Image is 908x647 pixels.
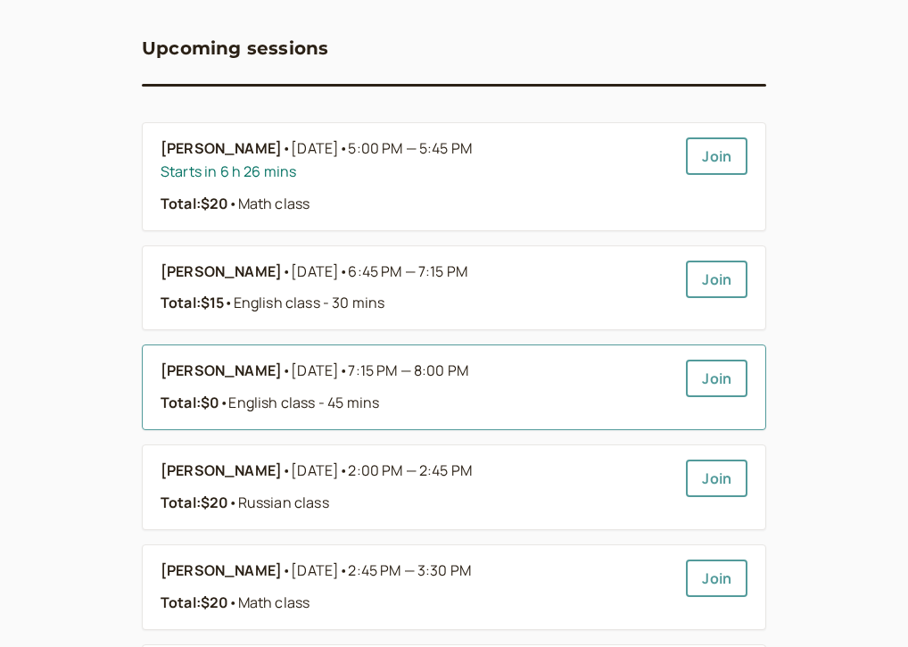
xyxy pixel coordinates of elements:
a: Join [686,137,747,175]
strong: Total: $0 [161,393,219,412]
strong: Total: $20 [161,593,228,612]
a: Join [686,560,747,597]
a: Join [686,460,747,497]
strong: Total: $20 [161,493,228,512]
span: • [219,393,228,412]
b: [PERSON_NAME] [161,360,282,383]
a: [PERSON_NAME]•[DATE]•2:45 PM — 3:30 PMTotal:$20•Math class [161,560,672,615]
div: Starts in 6 h 26 mins [161,161,672,184]
h3: Upcoming sessions [142,34,328,62]
a: [PERSON_NAME]•[DATE]•5:00 PM — 5:45 PMStarts in 6 h 26 minsTotal:$20•Math class [161,137,672,216]
span: 2:00 PM — 2:45 PM [348,460,472,480]
span: [DATE] [291,560,471,583]
span: • [228,493,237,512]
span: • [224,293,233,312]
span: [DATE] [291,261,467,284]
span: • [339,560,348,580]
span: English class - 45 mins [219,393,379,412]
span: • [282,360,291,383]
span: Russian class [228,493,328,512]
span: 5:00 PM — 5:45 PM [348,138,472,158]
span: [DATE] [291,360,468,383]
span: • [339,261,348,281]
span: [DATE] [291,137,472,161]
span: English class - 30 mins [224,293,384,312]
iframe: Chat Widget [819,561,908,647]
a: [PERSON_NAME]•[DATE]•7:15 PM — 8:00 PMTotal:$0•English class - 45 mins [161,360,672,415]
a: [PERSON_NAME]•[DATE]•6:45 PM — 7:15 PMTotal:$15•English class - 30 mins [161,261,672,316]
b: [PERSON_NAME] [161,560,282,583]
span: • [339,460,348,480]
span: • [282,261,291,284]
span: • [282,137,291,161]
span: 2:45 PM — 3:30 PM [348,560,471,580]
b: [PERSON_NAME] [161,137,282,161]
span: • [282,460,291,483]
span: • [282,560,291,583]
span: 7:15 PM — 8:00 PM [348,361,468,380]
span: Math class [228,593,310,612]
span: • [339,138,348,158]
span: [DATE] [291,460,472,483]
strong: Total: $15 [161,293,224,312]
a: [PERSON_NAME]•[DATE]•2:00 PM — 2:45 PMTotal:$20•Russian class [161,460,672,515]
span: • [228,194,237,213]
a: Join [686,261,747,298]
b: [PERSON_NAME] [161,460,282,483]
span: • [339,361,348,380]
span: • [228,593,237,612]
strong: Total: $20 [161,194,228,213]
b: [PERSON_NAME] [161,261,282,284]
a: Join [686,360,747,397]
span: 6:45 PM — 7:15 PM [348,261,467,281]
span: Math class [228,194,310,213]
